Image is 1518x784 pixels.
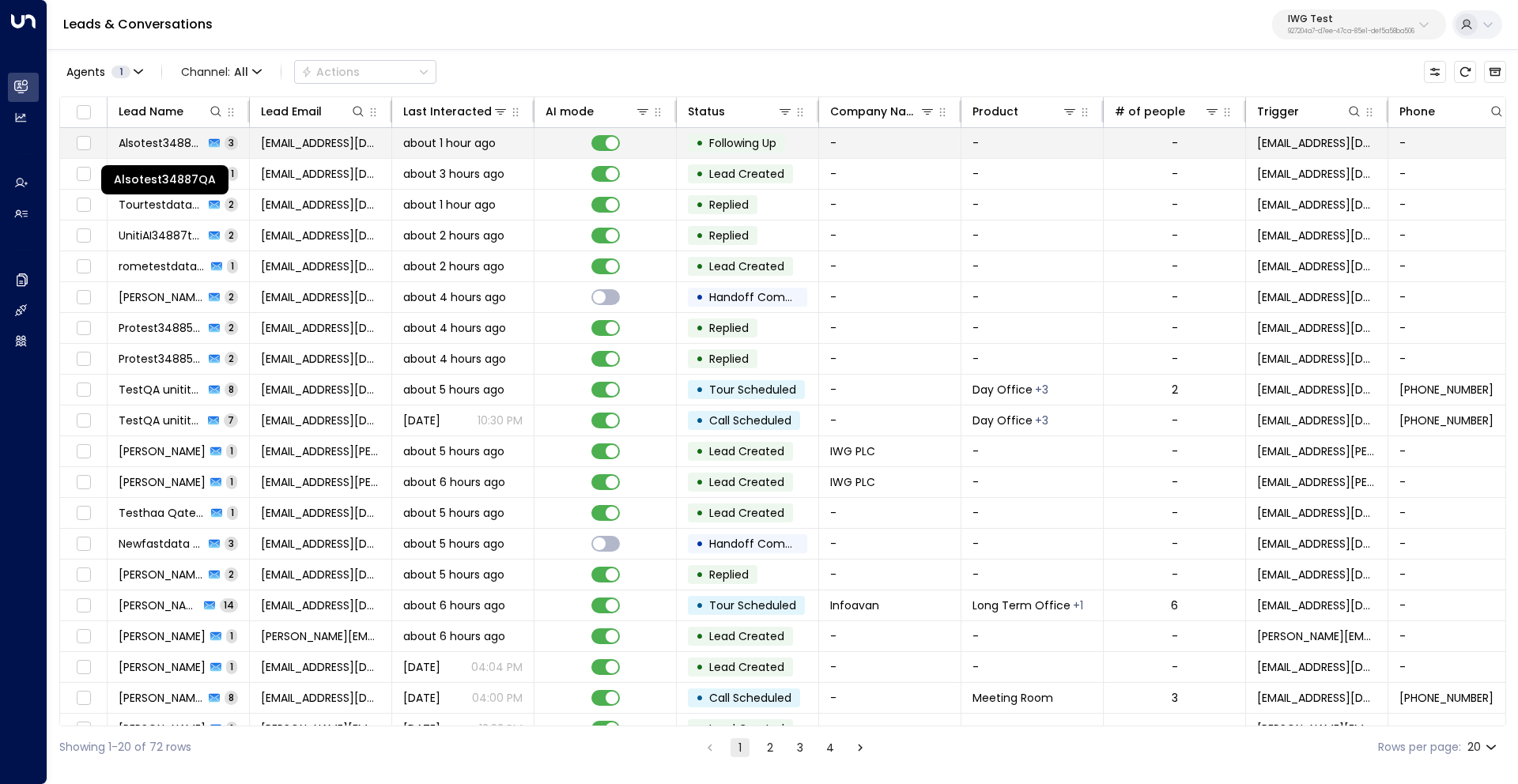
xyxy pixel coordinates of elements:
div: - [1172,258,1178,274]
div: - [1172,443,1178,459]
span: about 6 hours ago [403,474,505,490]
span: about 4 hours ago [403,289,506,305]
span: about 5 hours ago [403,382,504,398]
span: Lead Created [709,628,784,644]
span: Following Up [709,135,776,151]
div: • [696,222,704,249]
span: about 5 hours ago [403,443,504,459]
span: Toggle select row [74,565,93,585]
div: - [1172,320,1178,336]
span: UnitiAI34887testdata [119,228,204,243]
span: 1 [226,660,237,673]
div: • [696,130,704,156]
span: Toggle select row [74,164,93,184]
span: testclara89@yahoo.com [261,567,380,582]
span: about 2 hours ago [403,228,504,243]
td: - [819,560,961,590]
span: 2 [225,321,238,334]
span: newfastdatacreateqarmail@gmail.com [1257,536,1376,552]
td: - [819,375,961,405]
span: turok3000+test10@gmail.com [1257,690,1376,706]
div: - [1172,413,1178,428]
span: unitiai34887testdata@proton.me [261,228,380,243]
td: - [819,529,961,559]
td: - [961,436,1104,466]
div: • [696,561,704,588]
button: Agents1 [59,61,149,83]
span: alsotest34887qa@proton.me [261,166,380,182]
div: # of people [1115,102,1220,121]
td: - [819,405,961,435]
span: 1 [226,722,237,735]
nav: pagination navigation [700,737,870,757]
td: - [819,159,961,189]
span: +919884470959 [1399,413,1493,428]
div: AI mode [546,102,651,121]
span: Yesterday [403,690,440,706]
div: - [1172,166,1178,182]
td: - [961,344,1104,374]
span: Toggle select row [74,226,93,246]
div: Company Name [830,102,935,121]
div: Company Name [830,102,919,121]
span: Handoff Completed [709,289,821,305]
div: Long Term Office,Short Term Office,Workstation [1035,413,1048,428]
span: Toggle select row [74,318,93,338]
div: - [1172,351,1178,367]
td: - [961,220,1104,251]
span: 3 [225,136,238,149]
span: abbie.callaghan@iwgplc.com [1257,474,1376,490]
span: Call Scheduled [709,690,791,706]
span: testqa.unititest@yahoo.com [261,382,380,398]
button: Customize [1424,61,1446,83]
span: about 4 hours ago [403,320,506,336]
td: - [819,128,961,158]
span: abbie.callaghan@iwgplc.com [261,443,380,459]
div: - [1172,628,1178,644]
button: Go to page 3 [791,738,810,757]
span: Sep 08, 2025 [403,413,440,428]
p: IWG Test [1288,14,1414,24]
span: +59355555555 [1399,690,1493,706]
div: • [696,592,704,619]
span: Toggle select row [74,503,93,523]
p: 10:30 PM [478,413,523,428]
td: - [819,220,961,251]
span: Channel: [175,61,268,83]
span: 1 [226,475,237,488]
td: - [961,498,1104,528]
span: Newfastdata Createqarmail [119,536,204,552]
div: Status [688,102,793,121]
div: AI mode [546,102,594,121]
div: Product [972,102,1078,121]
div: • [696,345,704,372]
div: • [696,469,704,496]
span: singh.yuvraj2006@gmail.com [261,659,380,675]
span: protest34885userhari@proton.me [261,351,380,367]
span: unitiai34887testdata@proton.me [1257,228,1376,243]
span: 2 [225,228,238,242]
span: Toggle select row [74,442,93,462]
button: Actions [294,60,436,84]
span: Replied [709,567,749,582]
span: 2 [225,352,238,365]
span: Infoavan [830,597,879,613]
span: Yuvraj Singh [119,659,206,675]
div: - [1172,505,1178,521]
td: - [819,714,961,744]
span: Long Term Office [972,597,1071,613]
span: Tourtestdata89 [119,197,204,213]
div: Button group with a nested menu [294,60,436,84]
div: Phone [1399,102,1505,121]
span: Toggle select row [74,288,93,307]
span: Lead Created [709,474,784,490]
span: Protest34885UserHari [119,351,204,367]
div: • [696,376,704,403]
span: Alsotest34887QA [119,135,204,151]
span: 3 [225,537,238,550]
span: about 4 hours ago [403,351,506,367]
span: Lead Created [709,505,784,521]
span: TestQA unititest [119,413,203,428]
span: Replied [709,351,749,367]
span: Tiffany Chang [119,721,206,737]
